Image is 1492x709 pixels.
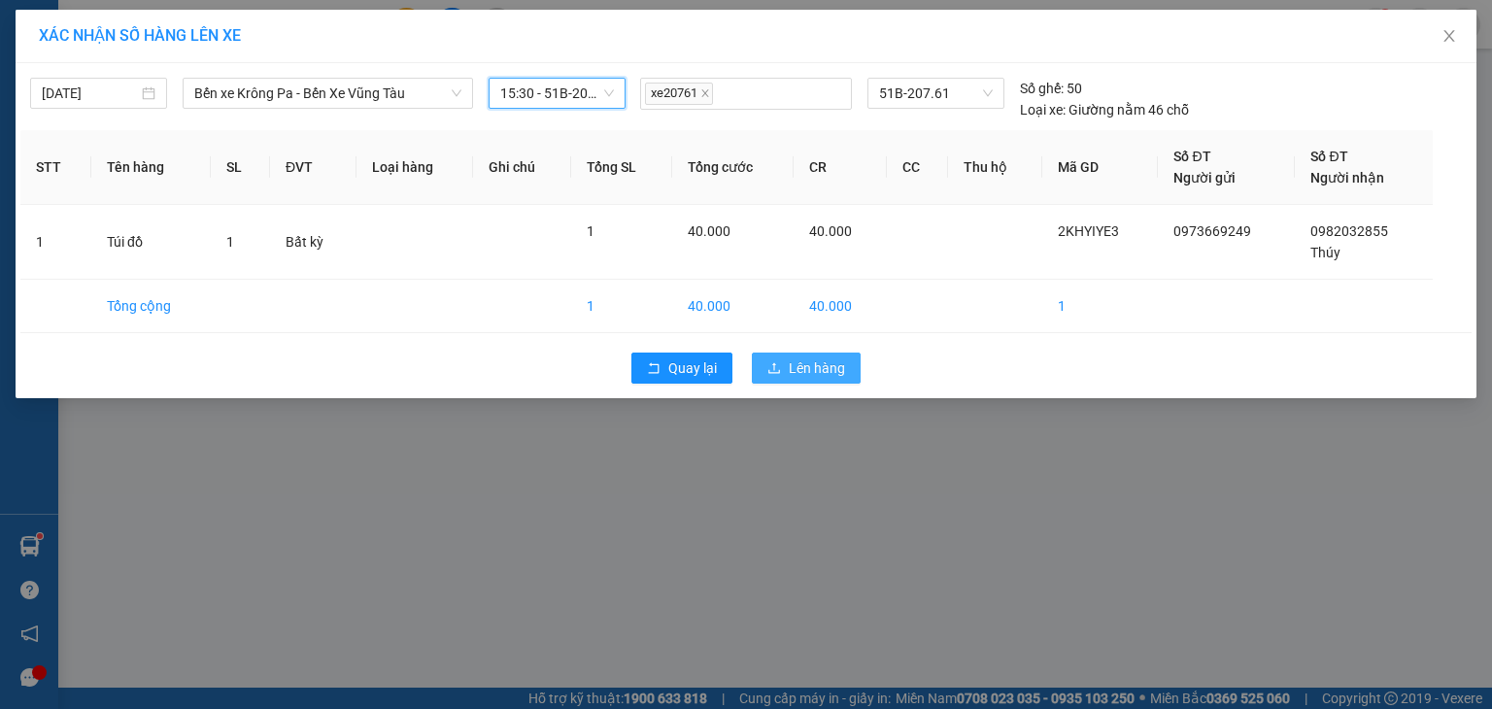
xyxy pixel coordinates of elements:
[102,113,358,247] h1: Giao dọc đường
[1310,170,1384,186] span: Người nhận
[767,361,781,377] span: upload
[794,130,887,205] th: CR
[1173,149,1210,164] span: Số ĐT
[270,205,356,280] td: Bất kỳ
[1173,170,1236,186] span: Người gửi
[879,79,992,108] span: 51B-207.61
[270,130,356,205] th: ĐVT
[473,130,571,205] th: Ghi chú
[500,79,614,108] span: 15:30 - 51B-207.61
[1042,130,1159,205] th: Mã GD
[91,280,211,333] td: Tổng cộng
[91,130,211,205] th: Tên hàng
[211,130,269,205] th: SL
[700,88,710,98] span: close
[645,83,713,105] span: xe20761
[1020,99,1189,120] div: Giường nằm 46 chỗ
[1422,10,1476,64] button: Close
[789,357,845,379] span: Lên hàng
[809,223,852,239] span: 40.000
[42,83,138,104] input: 15/09/2025
[752,353,861,384] button: uploadLên hàng
[39,26,241,45] span: XÁC NHẬN SỐ HÀNG LÊN XE
[887,130,948,205] th: CC
[668,357,717,379] span: Quay lại
[672,280,794,333] td: 40.000
[1020,78,1082,99] div: 50
[948,130,1042,205] th: Thu hộ
[571,130,673,205] th: Tổng SL
[631,353,732,384] button: rollbackQuay lại
[1173,223,1251,239] span: 0973669249
[1441,28,1457,44] span: close
[20,130,91,205] th: STT
[571,280,673,333] td: 1
[356,130,473,205] th: Loại hàng
[1058,223,1119,239] span: 2KHYIYE3
[451,87,462,99] span: down
[587,223,594,239] span: 1
[794,280,887,333] td: 40.000
[1042,280,1159,333] td: 1
[20,205,91,280] td: 1
[259,16,469,48] b: [DOMAIN_NAME]
[1310,245,1340,260] span: Thúy
[194,79,461,108] span: Bến xe Krông Pa - Bến Xe Vũng Tàu
[1310,149,1347,164] span: Số ĐT
[1020,99,1066,120] span: Loại xe:
[91,205,211,280] td: Túi đồ
[672,130,794,205] th: Tổng cước
[647,361,661,377] span: rollback
[1020,78,1064,99] span: Số ghế:
[118,46,206,78] b: Cô Hai
[11,113,156,145] h2: 2KHYIYE3
[226,234,234,250] span: 1
[1310,223,1388,239] span: 0982032855
[688,223,730,239] span: 40.000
